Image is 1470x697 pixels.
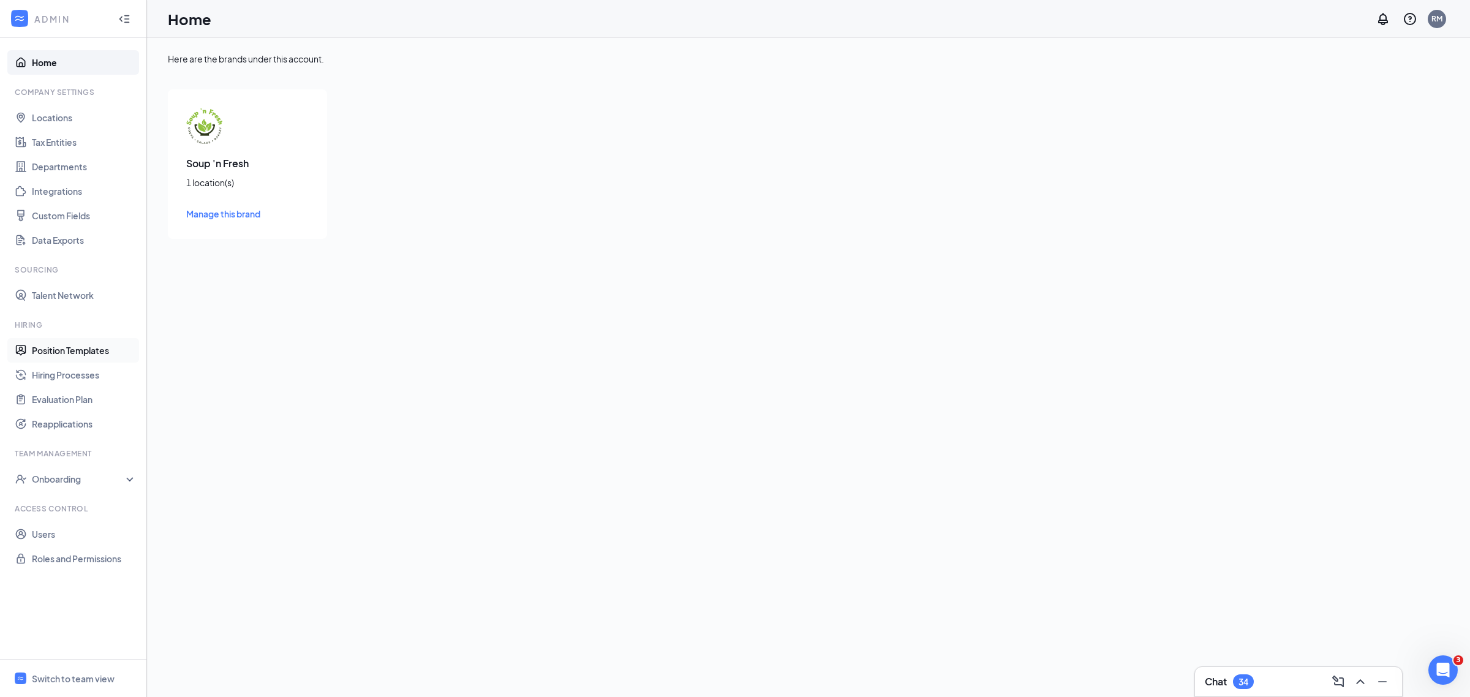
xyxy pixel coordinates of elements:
[1375,674,1390,689] svg: Minimize
[1351,672,1370,691] button: ChevronUp
[186,208,260,219] span: Manage this brand
[32,154,137,179] a: Departments
[1431,13,1442,24] div: RM
[168,9,211,29] h1: Home
[1453,655,1463,665] span: 3
[168,53,1449,65] div: Here are the brands under this account.
[1428,655,1458,685] iframe: Intercom live chat
[32,473,126,485] div: Onboarding
[32,338,137,363] a: Position Templates
[1376,12,1390,26] svg: Notifications
[1329,672,1348,691] button: ComposeMessage
[1373,672,1392,691] button: Minimize
[32,673,115,685] div: Switch to team view
[32,546,137,571] a: Roles and Permissions
[15,265,134,275] div: Sourcing
[15,320,134,330] div: Hiring
[13,12,26,24] svg: WorkstreamLogo
[32,363,137,387] a: Hiring Processes
[118,13,130,25] svg: Collapse
[1238,677,1248,687] div: 34
[32,105,137,130] a: Locations
[1331,674,1346,689] svg: ComposeMessage
[32,228,137,252] a: Data Exports
[32,283,137,307] a: Talent Network
[32,130,137,154] a: Tax Entities
[1403,12,1417,26] svg: QuestionInfo
[32,412,137,436] a: Reapplications
[186,176,309,189] div: 1 location(s)
[32,179,137,203] a: Integrations
[32,387,137,412] a: Evaluation Plan
[32,50,137,75] a: Home
[32,203,137,228] a: Custom Fields
[32,522,137,546] a: Users
[17,674,24,682] svg: WorkstreamLogo
[186,207,309,220] a: Manage this brand
[186,157,309,170] h3: Soup 'n Fresh
[34,13,107,25] div: ADMIN
[15,448,134,459] div: Team Management
[15,503,134,514] div: Access control
[1353,674,1368,689] svg: ChevronUp
[15,87,134,97] div: Company Settings
[15,473,27,485] svg: UserCheck
[1205,675,1227,688] h3: Chat
[186,108,223,145] img: Soup 'n Fresh logo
